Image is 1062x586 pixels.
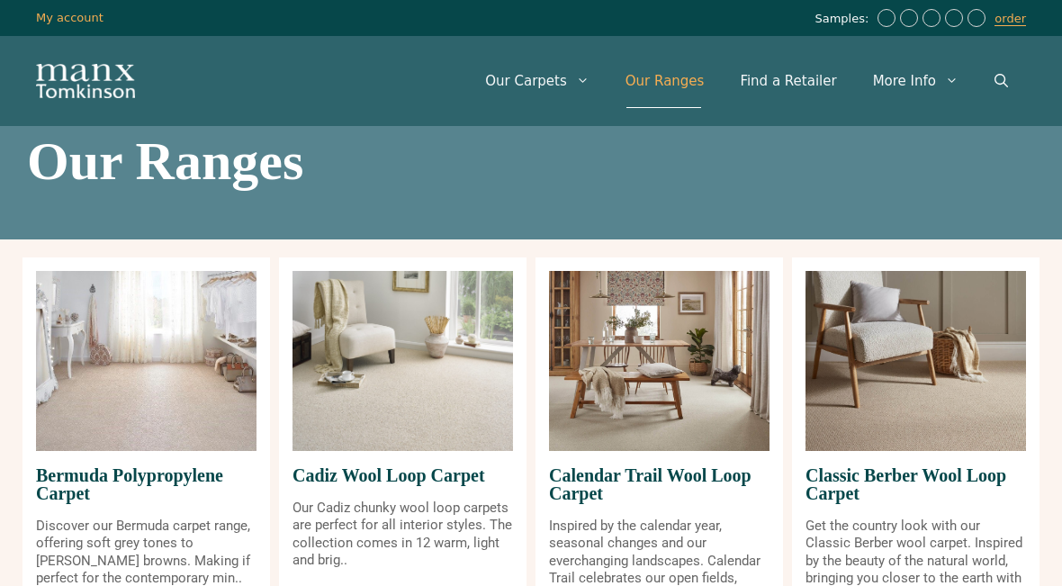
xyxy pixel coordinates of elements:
nav: Primary [467,54,1026,108]
h1: Our Ranges [27,134,1035,188]
a: More Info [855,54,976,108]
span: Bermuda Polypropylene Carpet [36,451,256,518]
span: Cadiz Wool Loop Carpet [292,451,513,500]
img: Classic Berber Wool Loop Carpet [805,271,1026,451]
img: Calendar Trail Wool Loop Carpet [549,271,769,451]
a: order [994,12,1026,26]
img: Manx Tomkinson [36,64,135,98]
p: Our Cadiz chunky wool loop carpets are perfect for all interior styles. The collection comes in 1... [292,500,513,570]
a: Our Carpets [467,54,607,108]
span: Samples: [814,12,873,27]
img: Bermuda Polypropylene Carpet [36,271,256,451]
a: Open Search Bar [976,54,1026,108]
span: Calendar Trail Wool Loop Carpet [549,451,769,518]
a: My account [36,11,103,24]
img: Cadiz Wool Loop Carpet [292,271,513,451]
span: Classic Berber Wool Loop Carpet [805,451,1026,518]
a: Our Ranges [607,54,723,108]
a: Find a Retailer [722,54,854,108]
